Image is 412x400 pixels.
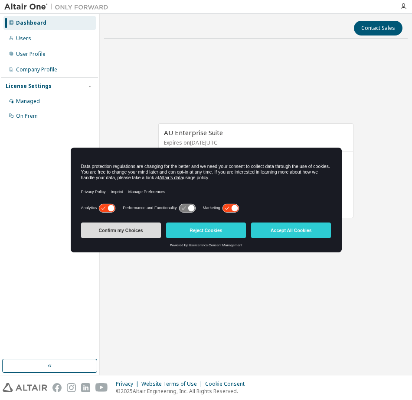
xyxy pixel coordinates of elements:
[81,383,90,392] img: linkedin.svg
[205,381,250,387] div: Cookie Consent
[141,381,205,387] div: Website Terms of Use
[95,383,108,392] img: youtube.svg
[164,128,223,137] span: AU Enterprise Suite
[16,19,46,26] div: Dashboard
[16,51,46,58] div: User Profile
[3,383,47,392] img: altair_logo.svg
[16,66,57,73] div: Company Profile
[6,83,52,90] div: License Settings
[67,383,76,392] img: instagram.svg
[116,381,141,387] div: Privacy
[16,98,40,105] div: Managed
[4,3,113,11] img: Altair One
[354,21,402,35] button: Contact Sales
[164,139,346,146] p: Expires on [DATE] UTC
[116,387,250,395] p: © 2025 Altair Engineering, Inc. All Rights Reserved.
[16,35,31,42] div: Users
[16,113,38,119] div: On Prem
[52,383,62,392] img: facebook.svg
